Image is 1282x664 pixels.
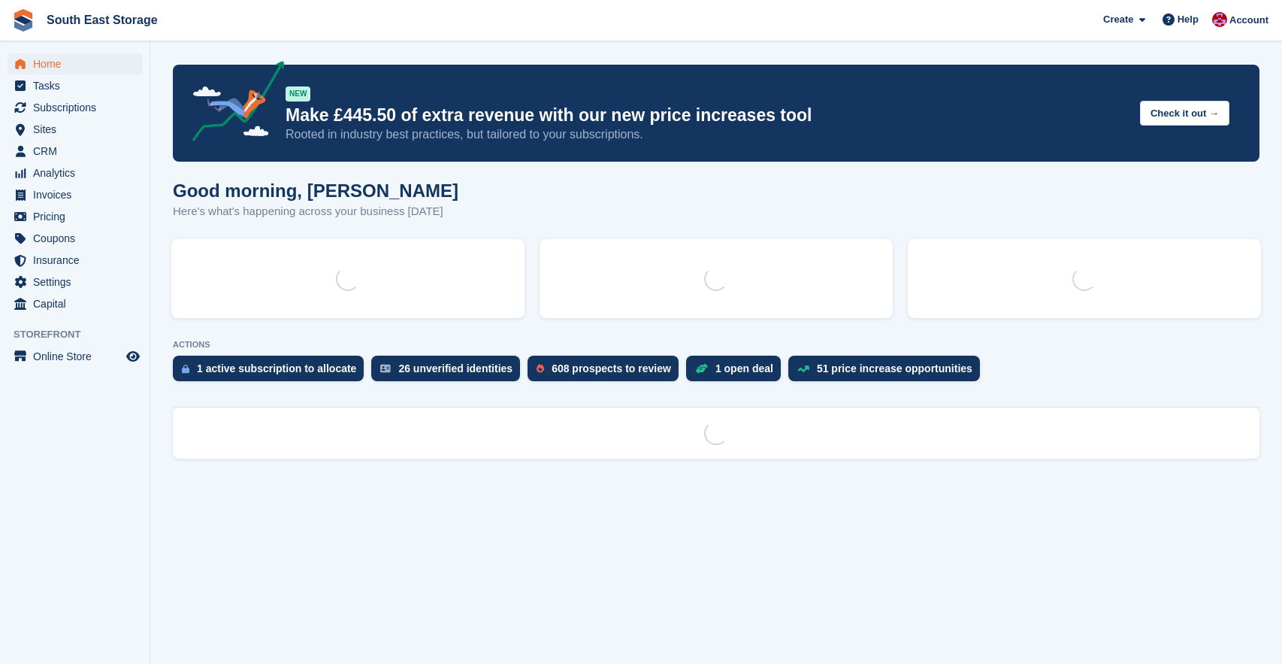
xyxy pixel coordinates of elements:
a: 1 active subscription to allocate [173,356,371,389]
a: 608 prospects to review [528,356,686,389]
img: Roger Norris [1212,12,1227,27]
span: Invoices [33,184,123,205]
span: Sites [33,119,123,140]
a: South East Storage [41,8,164,32]
p: Here's what's happening across your business [DATE] [173,203,458,220]
p: Rooted in industry best practices, but tailored to your subscriptions. [286,126,1128,143]
div: 26 unverified identities [398,362,512,374]
a: menu [8,75,142,96]
span: Pricing [33,206,123,227]
img: active_subscription_to_allocate_icon-d502201f5373d7db506a760aba3b589e785aa758c864c3986d89f69b8ff3... [182,364,189,374]
span: Help [1178,12,1199,27]
a: menu [8,346,142,367]
a: menu [8,162,142,183]
button: Check it out → [1140,101,1229,126]
span: Online Store [33,346,123,367]
a: 26 unverified identities [371,356,528,389]
span: Capital [33,293,123,314]
a: menu [8,206,142,227]
a: menu [8,184,142,205]
span: Analytics [33,162,123,183]
div: 51 price increase opportunities [817,362,972,374]
img: price_increase_opportunities-93ffe204e8149a01c8c9dc8f82e8f89637d9d84a8eef4429ea346261dce0b2c0.svg [797,365,809,372]
a: menu [8,53,142,74]
img: price-adjustments-announcement-icon-8257ccfd72463d97f412b2fc003d46551f7dbcb40ab6d574587a9cd5c0d94... [180,61,285,147]
span: Coupons [33,228,123,249]
span: Storefront [14,327,150,342]
a: Preview store [124,347,142,365]
span: Create [1103,12,1133,27]
span: CRM [33,141,123,162]
span: Account [1229,13,1268,28]
span: Subscriptions [33,97,123,118]
img: prospect-51fa495bee0391a8d652442698ab0144808aea92771e9ea1ae160a38d050c398.svg [537,364,544,373]
a: menu [8,119,142,140]
img: verify_identity-adf6edd0f0f0b5bbfe63781bf79b02c33cf7c696d77639b501bdc392416b5a36.svg [380,364,391,373]
a: menu [8,228,142,249]
img: stora-icon-8386f47178a22dfd0bd8f6a31ec36ba5ce8667c1dd55bd0f319d3a0aa187defe.svg [12,9,35,32]
p: Make £445.50 of extra revenue with our new price increases tool [286,105,1128,126]
a: 51 price increase opportunities [788,356,987,389]
a: menu [8,141,142,162]
a: menu [8,250,142,271]
a: menu [8,97,142,118]
span: Tasks [33,75,123,96]
span: Home [33,53,123,74]
p: ACTIONS [173,340,1259,350]
div: 608 prospects to review [552,362,671,374]
span: Settings [33,271,123,293]
a: menu [8,293,142,314]
h1: Good morning, [PERSON_NAME] [173,180,458,201]
img: deal-1b604bf984904fb50ccaf53a9ad4b4a5d6e5aea283cecdc64d6e3604feb123c2.svg [695,363,708,374]
div: 1 active subscription to allocate [197,362,356,374]
a: menu [8,271,142,293]
span: Insurance [33,250,123,271]
a: 1 open deal [686,356,788,389]
div: NEW [286,86,310,102]
div: 1 open deal [715,362,773,374]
